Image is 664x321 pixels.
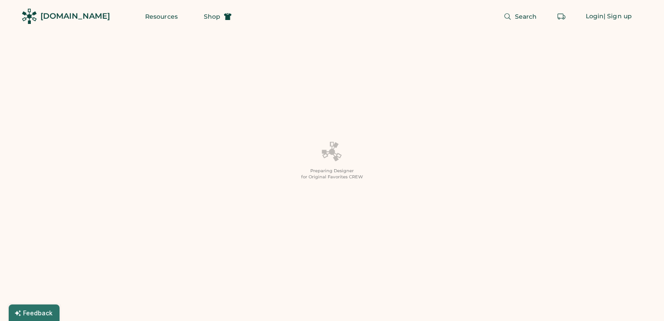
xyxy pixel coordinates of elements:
span: Shop [204,13,220,20]
div: Preparing Designer for Original Favorites CREW [301,168,363,180]
div: Login [586,12,604,21]
img: Platens-Black-Loader-Spin-rich%20black.webp [322,141,342,163]
iframe: Front Chat [623,282,660,319]
div: [DOMAIN_NAME] [40,11,110,22]
div: | Sign up [604,12,632,21]
button: Resources [135,8,188,25]
button: Retrieve an order [553,8,570,25]
span: Search [515,13,537,20]
button: Shop [193,8,242,25]
img: Rendered Logo - Screens [22,9,37,24]
button: Search [493,8,548,25]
